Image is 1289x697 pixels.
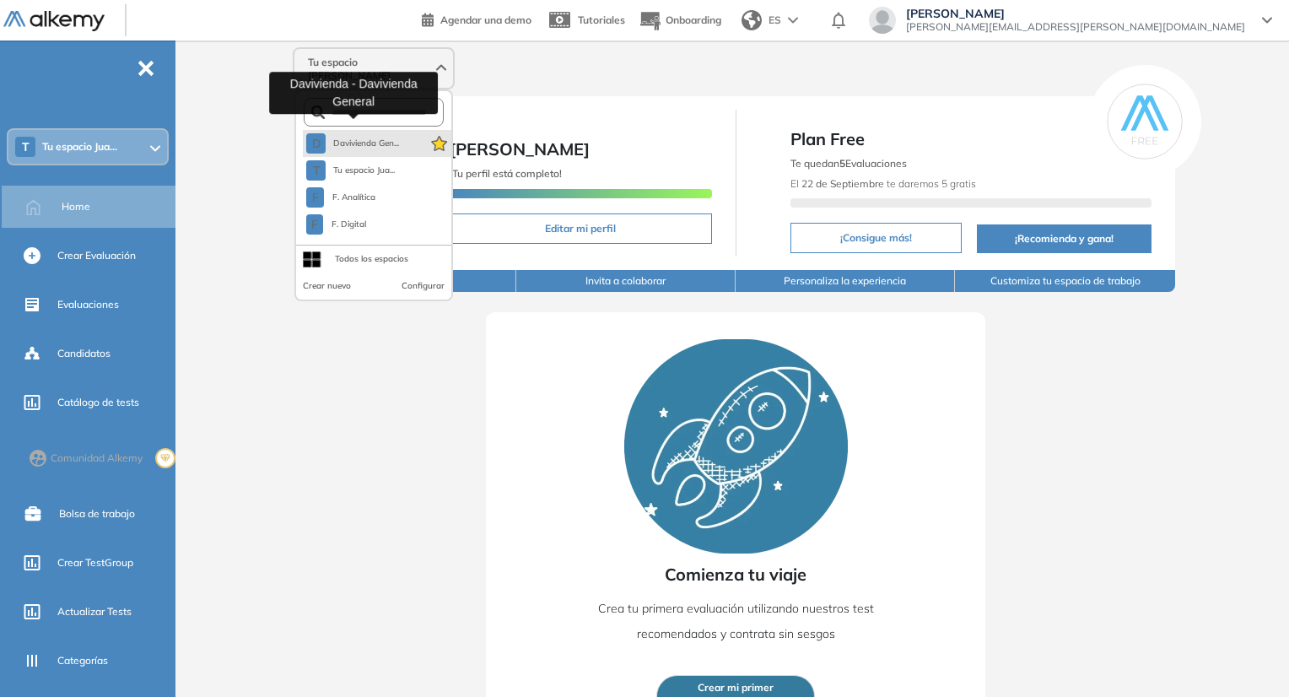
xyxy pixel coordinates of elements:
[57,653,108,668] span: Categorías
[332,137,399,150] span: Davivienda Gen...
[303,279,351,293] button: Crear nuevo
[57,346,111,361] span: Candidatos
[639,3,721,39] button: Onboarding
[306,160,395,181] button: TTu espacio Jua...
[955,270,1174,292] button: Customiza tu espacio de trabajo
[57,297,119,312] span: Evaluaciones
[666,14,721,26] span: Onboarding
[42,140,117,154] span: Tu espacio Jua...
[312,191,319,204] span: F
[22,140,30,154] span: T
[269,72,438,114] div: Davivienda - Davivienda General
[624,339,848,554] img: Rocket
[57,555,133,570] span: Crear TestGroup
[331,191,376,204] span: F. Analítica
[450,213,711,244] button: Editar mi perfil
[308,56,433,83] span: Tu espacio [PERSON_NAME]
[422,8,531,29] a: Agendar una demo
[665,562,806,587] span: Comienza tu viaje
[62,199,90,214] span: Home
[59,506,135,521] span: Bolsa de trabajo
[839,157,845,170] b: 5
[312,137,321,150] span: D
[306,133,399,154] button: DDavivienda Gen...
[335,252,408,266] div: Todos los espacios
[57,395,139,410] span: Catálogo de tests
[578,14,625,26] span: Tutoriales
[790,177,976,190] span: El te daremos 5 gratis
[311,218,318,231] span: F
[698,680,774,696] span: Crear mi primer
[330,218,368,231] span: F. Digital
[769,13,781,28] span: ES
[788,17,798,24] img: arrow
[790,157,907,170] span: Te quedan Evaluaciones
[450,138,590,159] span: [PERSON_NAME]
[906,7,1245,20] span: [PERSON_NAME]
[906,20,1245,34] span: [PERSON_NAME][EMAIL_ADDRESS][PERSON_NAME][DOMAIN_NAME]
[569,596,902,646] p: Crea tu primera evaluación utilizando nuestros test recomendados y contrata sin sesgos
[3,11,105,32] img: Logo
[332,164,395,177] span: Tu espacio Jua...
[402,279,445,293] button: Configurar
[313,164,320,177] span: T
[450,167,562,180] span: ¡Tu perfil está completo!
[57,604,132,619] span: Actualizar Tests
[790,127,1151,152] span: Plan Free
[742,10,762,30] img: world
[736,270,955,292] button: Personaliza la experiencia
[306,214,368,235] button: FF. Digital
[790,223,963,253] button: ¡Consigue más!
[977,224,1151,253] button: ¡Recomienda y gana!
[801,177,884,190] b: 22 de Septiembre
[516,270,736,292] button: Invita a colaborar
[306,187,376,208] button: FF. Analítica
[440,14,531,26] span: Agendar una demo
[57,248,136,263] span: Crear Evaluación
